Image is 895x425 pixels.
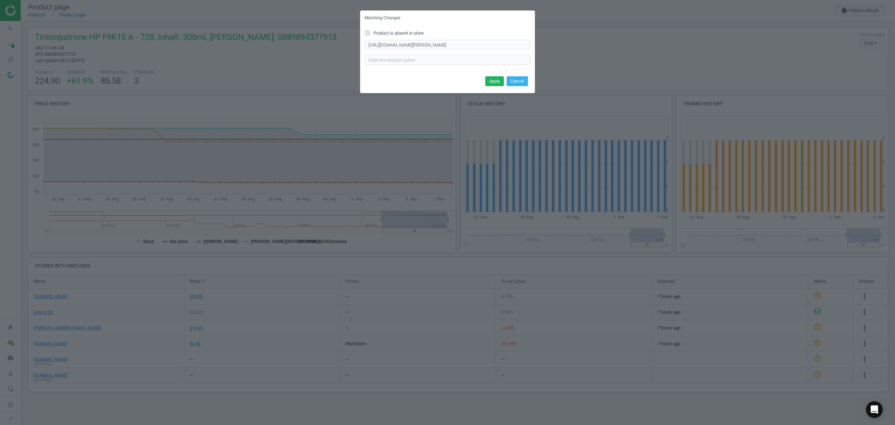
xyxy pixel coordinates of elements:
[365,15,400,21] h5: Matching Changes
[507,76,528,86] button: Cancel
[365,55,530,65] input: Enter the product option
[485,76,504,86] button: Apply
[365,40,530,50] input: Enter correct product URL
[372,30,425,36] span: Product is absent in store
[866,401,883,418] div: Open Intercom Messenger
